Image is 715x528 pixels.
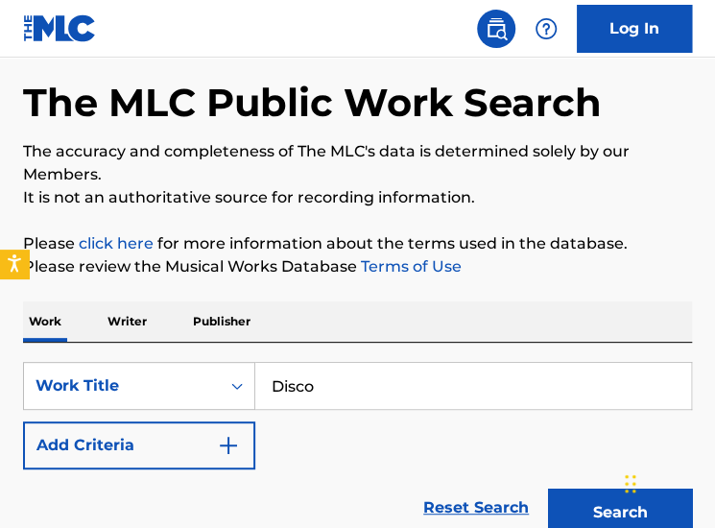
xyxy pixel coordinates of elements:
h1: The MLC Public Work Search [23,79,602,127]
img: 9d2ae6d4665cec9f34b9.svg [217,434,240,457]
a: click here [79,234,154,252]
p: The accuracy and completeness of The MLC's data is determined solely by our Members. [23,140,692,186]
div: Drag [625,455,636,513]
div: Help [527,10,565,48]
p: Please for more information about the terms used in the database. [23,232,692,255]
p: Writer [102,301,153,342]
p: Work [23,301,67,342]
a: Log In [577,5,692,53]
img: search [485,17,508,40]
a: Terms of Use [357,257,462,276]
img: MLC Logo [23,14,97,42]
p: It is not an authoritative source for recording information. [23,186,692,209]
iframe: Chat Widget [619,436,715,528]
a: Public Search [477,10,515,48]
img: help [535,17,558,40]
p: Please review the Musical Works Database [23,255,692,278]
p: Publisher [187,301,256,342]
button: Add Criteria [23,421,255,469]
div: Work Title [36,374,208,397]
